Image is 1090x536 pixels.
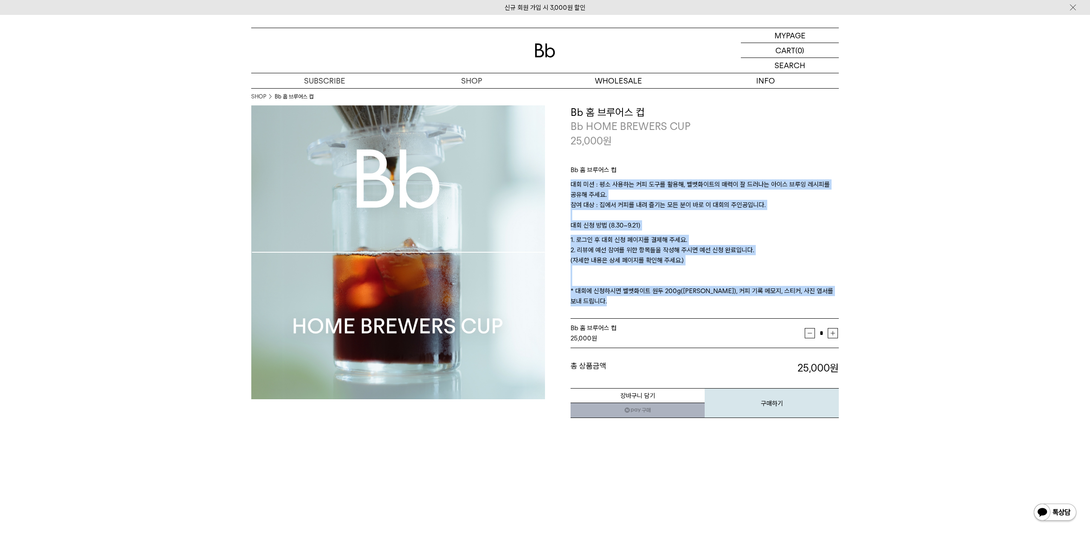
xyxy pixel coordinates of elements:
[545,73,692,88] p: WHOLESALE
[1033,503,1077,523] img: 카카오톡 채널 1:1 채팅 버튼
[705,388,839,418] button: 구매하기
[741,28,839,43] a: MYPAGE
[603,135,612,147] span: 원
[775,43,795,58] p: CART
[535,43,555,58] img: 로고
[571,220,839,235] p: 대회 신청 방법 (8.30~9.21)
[571,235,839,306] p: 1. 로그인 후 대회 신청 페이지를 결제해 주세요. 2. 리뷰에 예선 참여를 위한 항목들을 작성해 주시면 예선 신청 완료입니다. (자세한 내용은 상세 페이지를 확인해 주세요....
[251,92,266,101] a: SHOP
[571,334,591,342] strong: 25,000
[571,388,705,403] button: 장바구니 담기
[571,403,705,418] a: 새창
[805,328,815,338] button: 감소
[398,73,545,88] a: SHOP
[830,362,839,374] b: 원
[571,119,839,134] p: Bb HOME BREWERS CUP
[741,43,839,58] a: CART (0)
[797,362,839,374] strong: 25,000
[571,333,805,343] div: 원
[505,4,585,12] a: 신규 회원 가입 시 3,000원 할인
[692,73,839,88] p: INFO
[251,105,545,399] img: Bb 홈 브루어스 컵
[571,105,839,120] h3: Bb 홈 브루어스 컵
[828,328,838,338] button: 증가
[774,28,806,43] p: MYPAGE
[571,324,617,332] span: Bb 홈 브루어스 컵
[251,73,398,88] a: SUBSCRIBE
[571,165,839,179] p: Bb 홈 브루어스 컵
[571,179,839,220] p: 대회 미션 : 평소 사용하는 커피 도구를 활용해, 벨벳화이트의 매력이 잘 드러나는 아이스 브루잉 레시피를 공유해 주세요. 참여 대상 : 집에서 커피를 내려 즐기는 모든 분이 ...
[571,134,612,148] p: 25,000
[774,58,805,73] p: SEARCH
[795,43,804,58] p: (0)
[571,361,705,375] dt: 총 상품금액
[275,92,313,101] li: Bb 홈 브루어스 컵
